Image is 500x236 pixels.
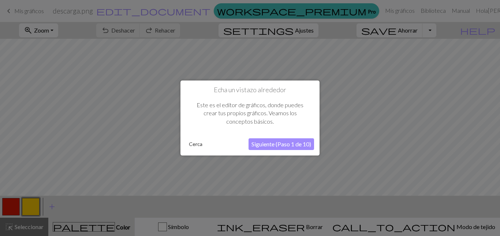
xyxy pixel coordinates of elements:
[189,141,202,147] font: Cerca
[214,86,286,94] font: Echa un vistazo alrededor
[197,101,303,125] font: Este es el editor de gráficos, donde puedes crear tus propios gráficos. Veamos los conceptos bási...
[180,80,320,156] div: Echa un vistazo alrededor
[249,138,314,150] button: Siguiente (Paso 1 de 10)
[251,141,311,147] font: Siguiente (Paso 1 de 10)
[186,86,314,94] h1: Echa un vistazo alrededor
[186,139,205,150] button: Cerca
